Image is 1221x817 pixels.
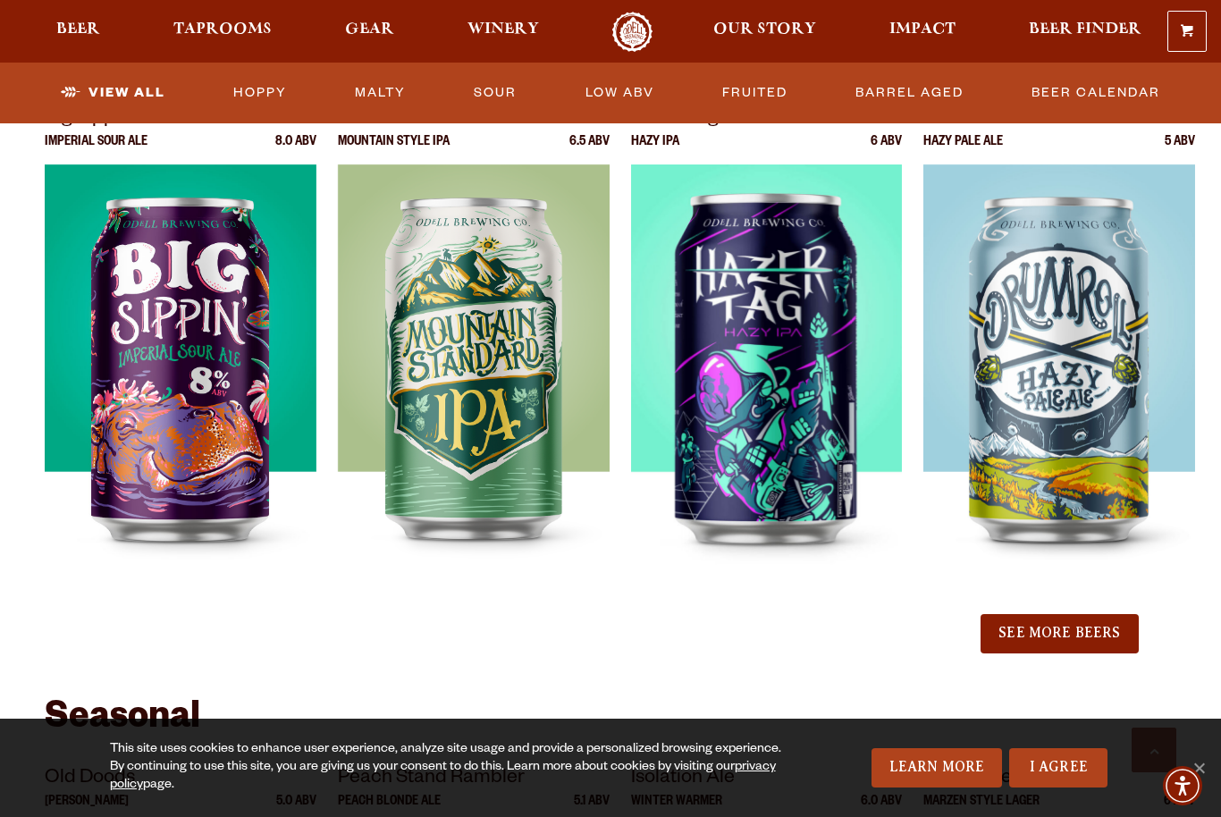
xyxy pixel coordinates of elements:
[467,22,539,37] span: Winery
[338,164,610,611] img: Mountain Standard
[54,72,173,114] a: View All
[275,136,316,164] p: 8.0 ABV
[923,104,1195,611] a: Drumroll Hazy Pale Ale 5 ABV Drumroll Drumroll
[631,104,903,611] a: Hazer Tag Hazy IPA 6 ABV Hazer Tag Hazer Tag
[345,22,394,37] span: Gear
[45,12,112,52] a: Beer
[889,22,956,37] span: Impact
[599,12,666,52] a: Odell Home
[715,72,795,114] a: Fruited
[923,164,1195,611] img: Drumroll
[631,136,679,164] p: Hazy IPA
[56,22,100,37] span: Beer
[338,136,450,164] p: Mountain Style IPA
[45,104,316,611] a: Big Sippin’ Imperial Sour Ale 8.0 ABV Big Sippin’ Big Sippin’
[872,748,1003,788] a: Learn More
[333,12,406,52] a: Gear
[578,72,661,114] a: Low ABV
[1009,748,1107,788] a: I Agree
[110,741,789,795] div: This site uses cookies to enhance user experience, analyze site usage and provide a personalized ...
[713,22,816,37] span: Our Story
[1029,22,1141,37] span: Beer Finder
[173,22,272,37] span: Taprooms
[1017,12,1153,52] a: Beer Finder
[923,136,1003,164] p: Hazy Pale Ale
[456,12,551,52] a: Winery
[569,136,610,164] p: 6.5 ABV
[162,12,283,52] a: Taprooms
[467,72,524,114] a: Sour
[878,12,967,52] a: Impact
[702,12,828,52] a: Our Story
[981,614,1138,653] button: See More Beers
[848,72,971,114] a: Barrel Aged
[45,164,316,611] img: Big Sippin’
[1024,72,1167,114] a: Beer Calendar
[871,136,902,164] p: 6 ABV
[226,72,294,114] a: Hoppy
[348,72,413,114] a: Malty
[45,136,147,164] p: Imperial Sour Ale
[1165,136,1195,164] p: 5 ABV
[338,104,610,611] a: Mountain Standard Mountain Style IPA 6.5 ABV Mountain Standard Mountain Standard
[45,699,1176,742] h2: Seasonal
[1163,766,1202,805] div: Accessibility Menu
[110,761,776,793] a: privacy policy
[631,164,903,611] img: Hazer Tag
